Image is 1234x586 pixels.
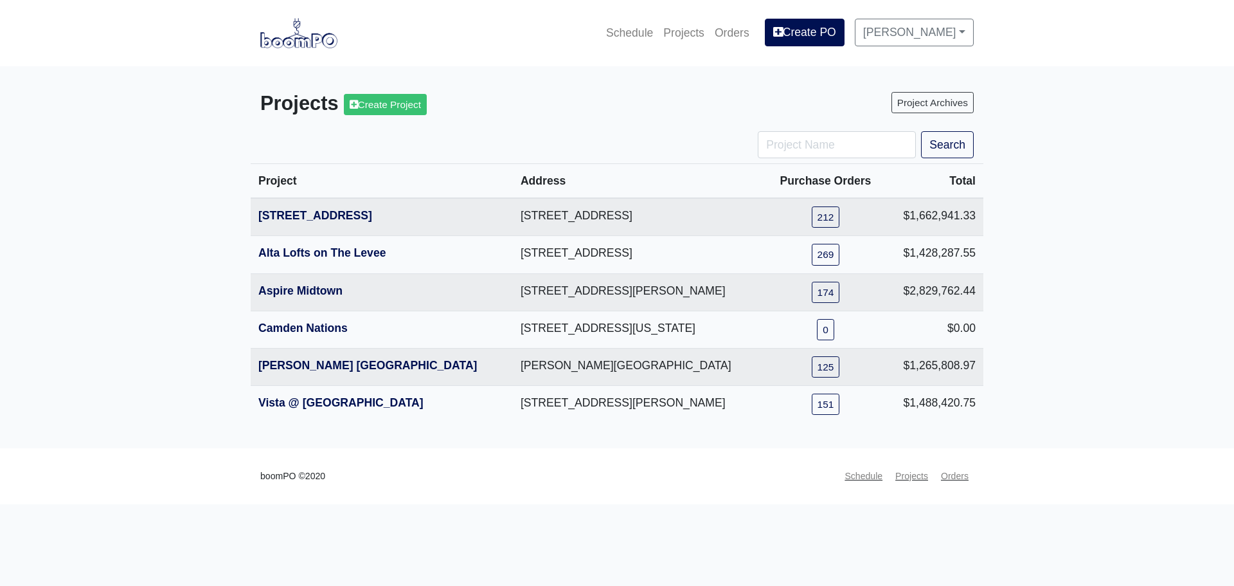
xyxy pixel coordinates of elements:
a: 151 [812,394,840,415]
td: [STREET_ADDRESS] [513,198,766,236]
td: $1,428,287.55 [885,236,983,273]
a: Project Archives [891,92,974,113]
td: [STREET_ADDRESS][PERSON_NAME] [513,273,766,311]
td: $1,265,808.97 [885,348,983,385]
input: Project Name [758,131,916,158]
a: Projects [890,464,933,489]
a: [PERSON_NAME] [855,19,974,46]
a: Orders [936,464,974,489]
a: 174 [812,282,840,303]
a: 212 [812,206,840,228]
img: boomPO [260,18,337,48]
a: 125 [812,356,840,378]
a: Vista @ [GEOGRAPHIC_DATA] [258,396,424,409]
a: Schedule [839,464,888,489]
td: $1,662,941.33 [885,198,983,236]
a: 0 [817,319,834,340]
td: [STREET_ADDRESS] [513,236,766,273]
td: $0.00 [885,311,983,348]
td: [PERSON_NAME][GEOGRAPHIC_DATA] [513,348,766,385]
button: Search [921,131,974,158]
td: $2,829,762.44 [885,273,983,311]
a: [PERSON_NAME] [GEOGRAPHIC_DATA] [258,359,477,372]
td: [STREET_ADDRESS][PERSON_NAME] [513,385,766,423]
a: Create Project [344,94,427,115]
a: Schedule [601,19,658,47]
a: [STREET_ADDRESS] [258,209,372,222]
th: Total [885,164,983,199]
td: [STREET_ADDRESS][US_STATE] [513,311,766,348]
h3: Projects [260,92,607,116]
a: Create PO [765,19,845,46]
a: Aspire Midtown [258,284,343,297]
th: Address [513,164,766,199]
th: Project [251,164,513,199]
small: boomPO ©2020 [260,469,325,484]
td: $1,488,420.75 [885,385,983,423]
a: 269 [812,244,840,265]
a: Camden Nations [258,322,348,334]
a: Projects [658,19,710,47]
th: Purchase Orders [766,164,886,199]
a: Orders [710,19,755,47]
a: Alta Lofts on The Levee [258,246,386,259]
